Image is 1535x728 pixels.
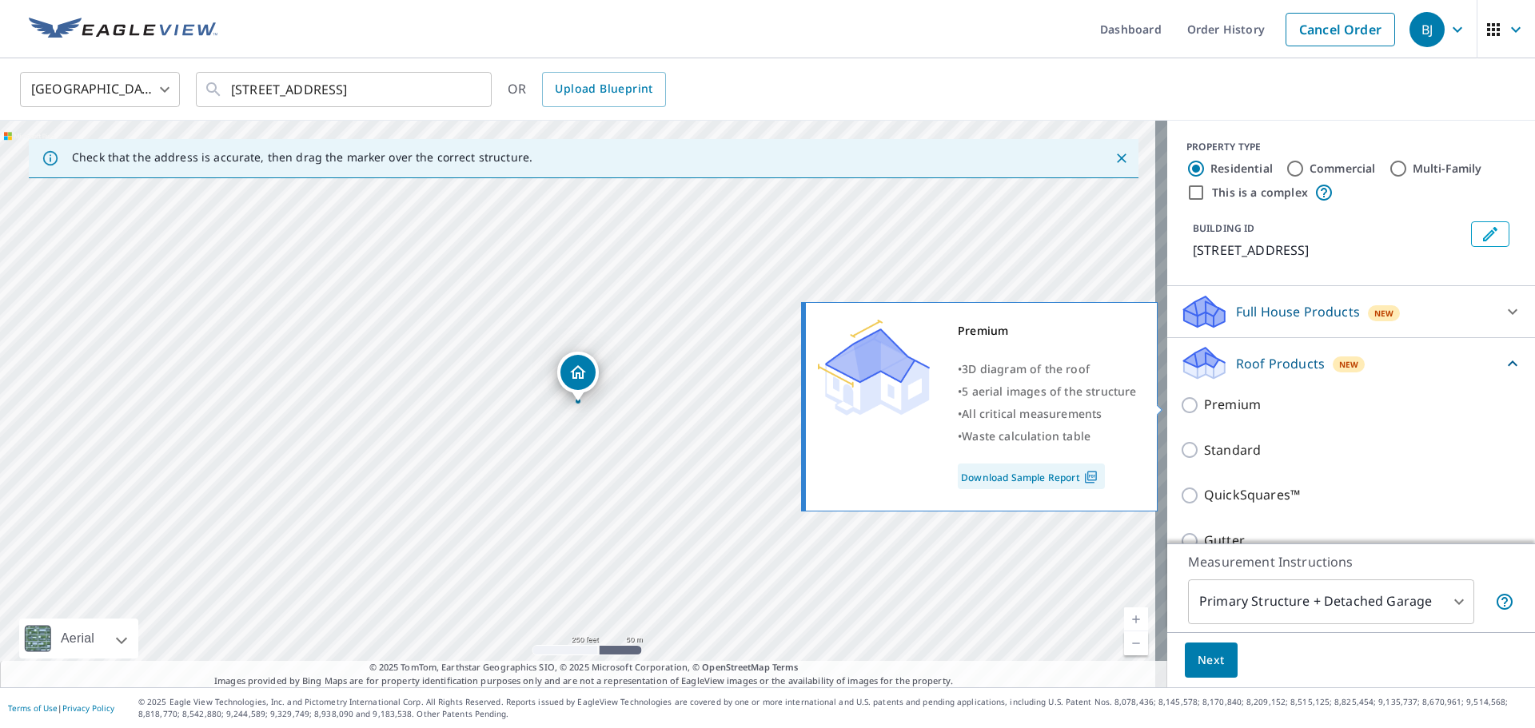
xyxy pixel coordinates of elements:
img: EV Logo [29,18,217,42]
span: New [1339,358,1359,371]
a: Upload Blueprint [542,72,665,107]
p: Measurement Instructions [1188,552,1514,571]
span: Your report will include the primary structure and a detached garage if one exists. [1495,592,1514,611]
button: Edit building 1 [1471,221,1509,247]
p: Full House Products [1236,302,1360,321]
div: • [958,425,1137,448]
div: Dropped pin, building 1, Residential property, 15 Hedgerow Ct Sacramento, CA 95823 [557,352,599,401]
label: This is a complex [1212,185,1308,201]
label: Residential [1210,161,1273,177]
span: All critical measurements [962,406,1102,421]
div: • [958,403,1137,425]
div: BJ [1409,12,1445,47]
p: Premium [1204,395,1261,415]
p: BUILDING ID [1193,221,1254,235]
button: Next [1185,642,1238,678]
div: PROPERTY TYPE [1186,140,1516,154]
p: Roof Products [1236,354,1325,373]
div: Aerial [19,619,138,658]
span: Waste calculation table [962,428,1090,444]
span: Next [1198,650,1225,670]
p: Standard [1204,440,1261,460]
button: Close [1111,148,1132,169]
a: Cancel Order [1286,13,1395,46]
p: Check that the address is accurate, then drag the marker over the correct structure. [72,150,532,165]
a: OpenStreetMap [702,661,769,673]
a: Terms of Use [8,702,58,714]
div: • [958,380,1137,403]
input: Search by address or latitude-longitude [231,67,459,112]
span: © 2025 TomTom, Earthstar Geographics SIO, © 2025 Microsoft Corporation, © [369,661,799,674]
p: QuickSquares™ [1204,485,1300,505]
span: Upload Blueprint [555,79,652,99]
p: © 2025 Eagle View Technologies, Inc. and Pictometry International Corp. All Rights Reserved. Repo... [138,696,1527,720]
p: Gutter [1204,531,1245,551]
a: Terms [772,661,799,673]
a: Current Level 17, Zoom Out [1124,631,1148,655]
div: • [958,358,1137,380]
div: Aerial [56,619,99,658]
div: Roof ProductsNew [1180,344,1522,382]
div: Premium [958,320,1137,342]
label: Multi-Family [1413,161,1482,177]
div: Primary Structure + Detached Garage [1188,579,1474,624]
label: Commercial [1310,161,1376,177]
a: Current Level 17, Zoom In [1124,607,1148,631]
div: OR [508,72,666,107]
div: Full House ProductsNew [1180,292,1522,331]
p: | [8,703,114,713]
img: Pdf Icon [1080,470,1102,484]
img: Premium [818,320,930,416]
div: [GEOGRAPHIC_DATA] [20,67,180,112]
p: [STREET_ADDRESS] [1193,241,1465,260]
span: 3D diagram of the roof [962,361,1090,376]
span: New [1374,307,1394,320]
span: 5 aerial images of the structure [962,384,1136,399]
a: Privacy Policy [62,702,114,714]
a: Download Sample Report [958,463,1105,489]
